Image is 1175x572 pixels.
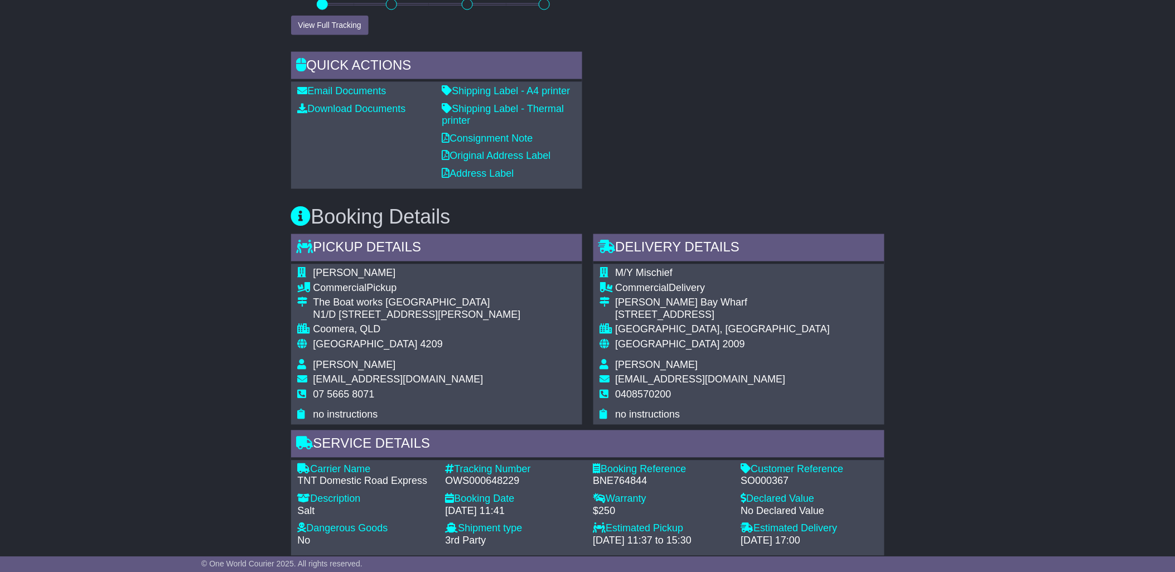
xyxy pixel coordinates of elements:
[420,339,443,350] span: 4209
[616,409,680,420] span: no instructions
[298,506,434,518] div: Salt
[741,506,878,518] div: No Declared Value
[201,559,362,568] span: © One World Courier 2025. All rights reserved.
[446,506,582,518] div: [DATE] 11:41
[291,16,369,35] button: View Full Tracking
[593,476,730,488] div: BNE764844
[298,535,311,546] span: No
[298,85,386,96] a: Email Documents
[442,85,570,96] a: Shipping Label - A4 printer
[298,476,434,488] div: TNT Domestic Road Express
[616,324,830,336] div: [GEOGRAPHIC_DATA], [GEOGRAPHIC_DATA]
[741,476,878,488] div: SO000367
[291,234,582,264] div: Pickup Details
[616,389,671,400] span: 0408570200
[593,523,730,535] div: Estimated Pickup
[616,268,673,279] span: M/Y Mischief
[593,506,730,518] div: $250
[593,234,884,264] div: Delivery Details
[313,283,367,294] span: Commercial
[446,493,582,506] div: Booking Date
[593,464,730,476] div: Booking Reference
[446,535,486,546] span: 3rd Party
[313,360,396,371] span: [PERSON_NAME]
[298,464,434,476] div: Carrier Name
[616,339,720,350] span: [GEOGRAPHIC_DATA]
[741,493,878,506] div: Declared Value
[446,523,582,535] div: Shipment type
[291,430,884,460] div: Service Details
[442,133,533,144] a: Consignment Note
[298,103,406,114] a: Download Documents
[741,464,878,476] div: Customer Reference
[446,464,582,476] div: Tracking Number
[616,374,786,385] span: [EMAIL_ADDRESS][DOMAIN_NAME]
[298,493,434,506] div: Description
[313,389,375,400] span: 07 5665 8071
[741,523,878,535] div: Estimated Delivery
[313,409,378,420] span: no instructions
[313,309,521,322] div: N1/D [STREET_ADDRESS][PERSON_NAME]
[313,324,521,336] div: Coomera, QLD
[593,493,730,506] div: Warranty
[313,339,418,350] span: [GEOGRAPHIC_DATA]
[723,339,745,350] span: 2009
[298,523,434,535] div: Dangerous Goods
[616,360,698,371] span: [PERSON_NAME]
[616,309,830,322] div: [STREET_ADDRESS]
[741,535,878,547] div: [DATE] 17:00
[616,297,830,309] div: [PERSON_NAME] Bay Wharf
[442,150,551,161] a: Original Address Label
[313,374,483,385] span: [EMAIL_ADDRESS][DOMAIN_NAME]
[616,283,830,295] div: Delivery
[593,535,730,547] div: [DATE] 11:37 to 15:30
[313,283,521,295] div: Pickup
[313,268,396,279] span: [PERSON_NAME]
[616,283,669,294] span: Commercial
[442,168,514,179] a: Address Label
[313,297,521,309] div: The Boat works [GEOGRAPHIC_DATA]
[442,103,564,127] a: Shipping Label - Thermal printer
[446,476,582,488] div: OWS000648229
[291,52,582,82] div: Quick Actions
[291,206,884,228] h3: Booking Details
